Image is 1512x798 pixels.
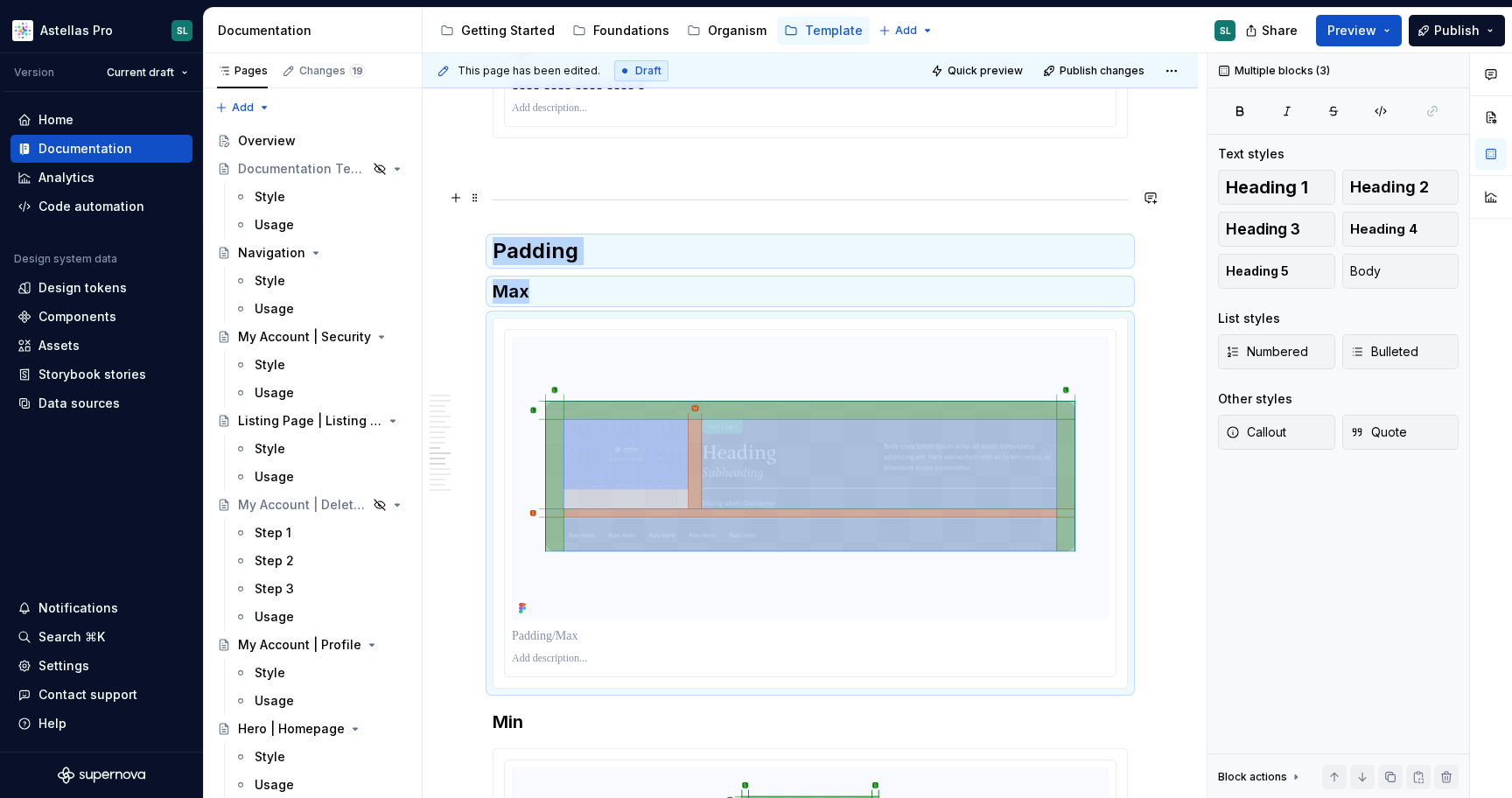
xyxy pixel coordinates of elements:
button: Preview [1316,15,1402,46]
a: Analytics [10,164,192,192]
button: Callout [1218,415,1335,450]
div: Hero | Homepage [238,720,345,738]
div: SL [177,24,188,38]
span: Share [1262,22,1298,39]
div: My Account | Security [238,328,371,346]
a: Hero | Homepage [210,715,415,743]
span: Body [1350,262,1381,280]
div: Usage [255,776,294,794]
div: Code automation [38,198,144,215]
button: Publish changes [1038,59,1152,83]
a: Style [227,659,415,687]
a: Home [10,106,192,134]
button: Quote [1342,415,1459,450]
a: Components [10,303,192,331]
div: Assets [38,337,80,354]
div: Style [255,356,285,374]
div: Usage [255,384,294,402]
button: Search ⌘K [10,623,192,651]
button: Body [1342,254,1459,289]
div: Block actions [1218,765,1303,789]
div: Text styles [1218,145,1284,163]
a: My Account | Security [210,323,415,351]
div: Other styles [1218,390,1292,408]
div: Help [38,715,66,732]
div: Step 2 [255,552,294,570]
div: Contact support [38,686,137,703]
div: Usage [255,692,294,710]
span: Publish [1434,22,1480,39]
svg: Supernova Logo [58,766,145,784]
button: Heading 1 [1218,170,1335,205]
div: Settings [38,657,89,675]
span: Heading 3 [1226,220,1300,238]
span: Preview [1327,22,1376,39]
a: Style [227,351,415,379]
a: Listing Page | Listing Section [210,407,415,435]
button: Publish [1409,15,1505,46]
a: Storybook stories [10,360,192,388]
div: Page tree [433,13,870,48]
a: Documentation [10,135,192,163]
button: Bulleted [1342,334,1459,369]
button: Heading 4 [1342,212,1459,247]
button: Heading 5 [1218,254,1335,289]
img: b2369ad3-f38c-46c1-b2a2-f2452fdbdcd2.png [12,20,33,41]
span: Current draft [107,66,174,80]
button: Contact support [10,681,192,709]
div: Design system data [14,252,117,266]
div: Organism [708,22,766,39]
div: My Account | Profile [238,636,361,654]
button: Help [10,710,192,738]
a: Data sources [10,389,192,417]
div: Usage [255,216,294,234]
button: Numbered [1218,334,1335,369]
div: Documentation [218,22,415,39]
div: Design tokens [38,279,127,297]
button: Heading 2 [1342,170,1459,205]
span: Quick preview [948,64,1023,78]
span: Numbered [1226,343,1308,360]
div: My Account | Delete Account [238,496,367,514]
span: Heading 5 [1226,262,1289,280]
a: My Account | Delete Account [210,491,415,519]
span: Heading 1 [1226,178,1308,196]
span: Publish changes [1060,64,1144,78]
a: Style [227,435,415,463]
div: Usage [255,608,294,626]
a: My Account | Profile [210,631,415,659]
a: Documentation Template [210,155,415,183]
a: Style [227,743,415,771]
div: Style [255,272,285,290]
button: Quick preview [926,59,1031,83]
h3: Min [493,710,1128,734]
div: Style [255,664,285,682]
div: Usage [255,300,294,318]
div: Notifications [38,599,118,617]
button: Add [210,95,276,120]
div: Documentation Template [238,160,367,178]
a: Design tokens [10,274,192,302]
div: Template [805,22,863,39]
div: List styles [1218,310,1280,327]
a: Step 1 [227,519,415,547]
span: Quote [1350,423,1407,441]
div: Changes [299,64,366,78]
div: Storybook stories [38,366,146,383]
div: Step 1 [255,524,291,542]
div: Version [14,66,54,80]
div: Foundations [593,22,669,39]
div: Style [255,188,285,206]
a: Usage [227,603,415,631]
span: Add [232,101,254,115]
h3: Max [493,279,1128,304]
div: Components [38,308,116,325]
a: Usage [227,687,415,715]
span: 19 [349,64,366,78]
a: Overview [210,127,415,155]
a: Usage [227,463,415,491]
div: Pages [217,64,268,78]
div: Overview [238,132,296,150]
a: Navigation [210,239,415,267]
